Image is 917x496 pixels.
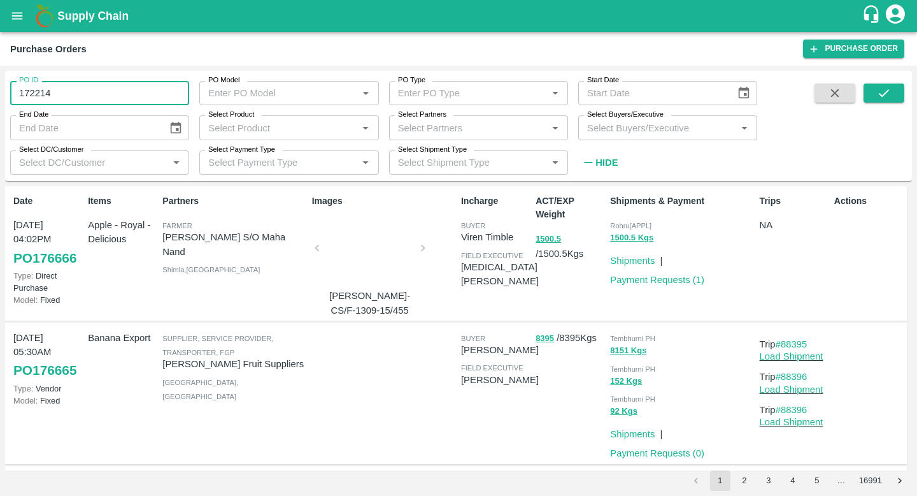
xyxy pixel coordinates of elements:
input: End Date [10,115,159,140]
p: Items [88,194,157,208]
button: Go to page 3 [758,470,779,491]
a: PO176666 [13,247,76,270]
p: Direct Purchase [13,270,83,294]
button: Open [168,154,185,171]
strong: Hide [595,157,618,168]
div: | [655,249,662,268]
input: Start Date [578,81,727,105]
a: Shipments [610,256,655,266]
input: Enter PO Type [393,85,527,101]
a: #88395 [776,339,807,349]
input: Select Payment Type [203,154,337,171]
label: Start Date [587,75,619,85]
span: Rohru[APPL] [610,222,651,230]
button: 1500.5 Kgs [610,231,653,245]
button: Hide [578,152,622,173]
button: 8151 Kgs [610,344,646,358]
a: Purchase Order [803,40,904,58]
label: Select DC/Customer [19,145,83,155]
a: Payment Requests (1) [610,275,704,285]
p: Vendor [13,383,83,395]
p: [DATE] 04:02PM [13,218,83,247]
p: / 1500.5 Kgs [536,231,605,261]
input: Select Product [203,119,353,136]
p: Images [312,194,456,208]
p: Shipments & Payment [610,194,754,208]
p: [MEDICAL_DATA][PERSON_NAME] [461,260,539,289]
p: Trip [760,403,829,417]
label: End Date [19,110,48,120]
span: Farmer [162,222,192,230]
button: Go to page 16991 [855,470,886,491]
button: open drawer [3,1,32,31]
p: NA [760,218,829,232]
span: [GEOGRAPHIC_DATA] , [GEOGRAPHIC_DATA] [162,379,238,400]
span: field executive [461,252,523,259]
button: 1500.5 [536,232,561,247]
button: Go to next page [890,470,910,491]
a: Supply Chain [57,7,862,25]
span: buyer [461,222,485,230]
p: Incharge [461,194,530,208]
button: 92 Kgs [610,404,637,419]
span: Shimla , [GEOGRAPHIC_DATA] [162,266,260,274]
span: Supplier, Service Provider, Transporter, FGP [162,335,273,356]
label: Select Shipment Type [398,145,467,155]
button: page 1 [710,470,730,491]
label: Select Buyers/Executive [587,110,664,120]
p: [PERSON_NAME] [461,373,539,387]
p: Fixed [13,294,83,306]
div: | [655,422,662,441]
button: 8395 [536,332,554,346]
p: Actions [834,194,904,208]
a: Load Shipment [760,417,823,427]
label: PO ID [19,75,38,85]
input: Select Buyers/Executive [582,119,732,136]
label: PO Model [208,75,240,85]
span: buyer [461,335,485,342]
span: Model: [13,396,38,405]
span: Tembhurni PH [610,395,655,403]
img: logo [32,3,57,29]
p: Trip [760,337,829,351]
label: PO Type [398,75,425,85]
p: ACT/EXP Weight [536,194,605,221]
button: 152 Kgs [610,374,642,389]
p: Viren Timble [461,230,530,244]
button: Open [547,85,564,101]
input: Select DC/Customer [14,154,164,171]
button: Open [357,120,374,136]
p: Date [13,194,83,208]
p: / 8395 Kgs [536,331,605,346]
p: Trip [760,370,829,384]
p: Trips [760,194,829,208]
button: Go to page 4 [783,470,803,491]
span: Tembhurni PH [610,365,655,373]
button: Go to page 2 [734,470,755,491]
div: customer-support [862,4,884,27]
p: [DATE] 05:30AM [13,331,83,360]
a: Shipments [610,429,655,439]
a: PO176665 [13,359,76,382]
input: Select Partners [393,119,543,136]
button: Open [736,120,753,136]
div: … [831,475,851,487]
label: Select Partners [398,110,446,120]
span: field executive [461,364,523,372]
button: Choose date [732,81,756,105]
a: #88396 [776,405,807,415]
span: Type: [13,271,33,281]
a: Load Shipment [760,351,823,361]
div: Purchase Orders [10,41,87,57]
p: [PERSON_NAME] [461,343,539,357]
span: Model: [13,295,38,305]
button: Open [547,120,564,136]
button: Open [547,154,564,171]
p: Fixed [13,395,83,407]
div: account of current user [884,3,907,29]
button: Open [357,154,374,171]
button: Go to page 5 [807,470,827,491]
input: Enter PO Model [203,85,337,101]
p: [PERSON_NAME] Fruit Suppliers [162,357,306,371]
button: Choose date [164,116,188,140]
